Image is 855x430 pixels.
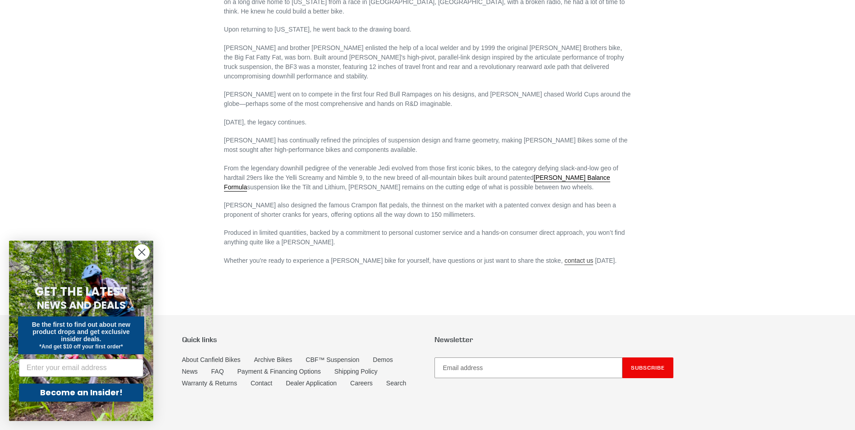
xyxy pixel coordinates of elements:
a: Demos [373,356,393,363]
span: *And get $10 off your first order* [39,343,123,350]
p: [PERSON_NAME] has continually refined the principles of suspension design and frame geometry, mak... [224,136,631,155]
p: [PERSON_NAME] also designed the famous Crampon flat pedals, the thinnest on the market with a pat... [224,201,631,220]
p: Produced in limited quantities, backed by a commitment to personal customer service and a hands-o... [224,228,631,247]
button: Become an Insider! [19,384,143,402]
button: Subscribe [622,357,673,378]
a: CBF™ Suspension [306,356,359,363]
p: [DATE], the legacy continues. [224,118,631,127]
a: contact us [564,257,593,265]
a: Warranty & Returns [182,380,237,387]
p: Whether you’re ready to experience a [PERSON_NAME] bike for yourself, have questions or just want... [224,256,631,265]
p: [PERSON_NAME] went on to compete in the first four Red Bull Rampages on his designs, and [PERSON_... [224,90,631,109]
span: Be the first to find out about new product drops and get exclusive insider deals. [32,321,131,343]
input: Email address [434,357,622,378]
button: Close dialog [134,244,150,260]
a: Careers [350,380,373,387]
span: Subscribe [631,364,665,371]
span: NEWS AND DEALS [37,298,126,312]
a: Shipping Policy [334,368,378,375]
a: FAQ [211,368,224,375]
a: [PERSON_NAME] Balance Formula [224,174,610,192]
a: Dealer Application [286,380,337,387]
a: Archive Bikes [254,356,292,363]
p: [PERSON_NAME] and brother [PERSON_NAME] enlisted the help of a local welder and by 1999 the origi... [224,43,631,81]
p: Quick links [182,335,421,344]
a: Search [386,380,406,387]
a: About Canfield Bikes [182,356,241,363]
a: News [182,368,198,375]
p: Upon returning to [US_STATE], he went back to the drawing board. [224,25,631,34]
p: Newsletter [434,335,673,344]
input: Enter your email address [19,359,143,377]
a: Payment & Financing Options [238,368,321,375]
p: From the legendary downhill pedigree of the venerable Jedi evolved from those first iconic bikes,... [224,164,631,192]
span: GET THE LATEST [35,284,128,300]
a: Contact [251,380,272,387]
